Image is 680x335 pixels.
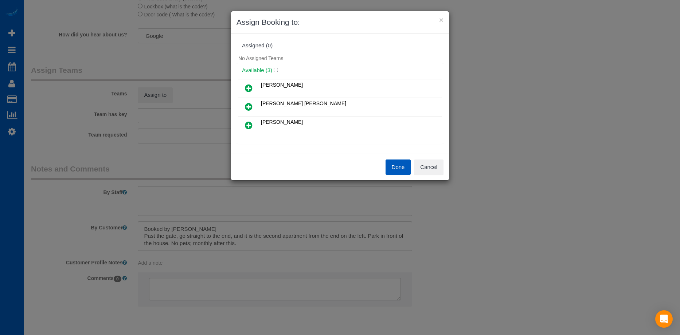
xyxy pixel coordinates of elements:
[237,17,443,28] h3: Assign Booking to:
[414,159,443,175] button: Cancel
[238,55,283,61] span: No Assigned Teams
[261,82,303,88] span: [PERSON_NAME]
[242,67,438,74] h4: Available (3)
[439,16,443,24] button: ×
[386,159,411,175] button: Done
[242,43,438,49] div: Assigned (0)
[261,119,303,125] span: [PERSON_NAME]
[261,100,346,106] span: [PERSON_NAME] [PERSON_NAME]
[655,310,673,328] div: Open Intercom Messenger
